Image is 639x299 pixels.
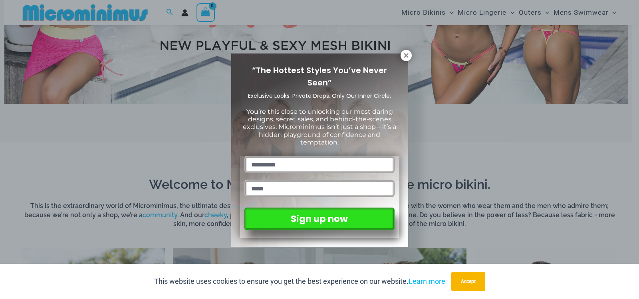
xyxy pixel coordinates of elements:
[154,275,445,287] p: This website uses cookies to ensure you get the best experience on our website.
[248,92,391,100] span: Exclusive Looks. Private Drops. Only Our Inner Circle.
[244,208,394,230] button: Sign up now
[409,277,445,285] a: Learn more
[243,108,396,146] span: You’re this close to unlocking our most daring designs, secret sales, and behind-the-scenes exclu...
[451,272,485,291] button: Accept
[401,50,412,61] button: Close
[252,65,387,88] span: “The Hottest Styles You’ve Never Seen”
